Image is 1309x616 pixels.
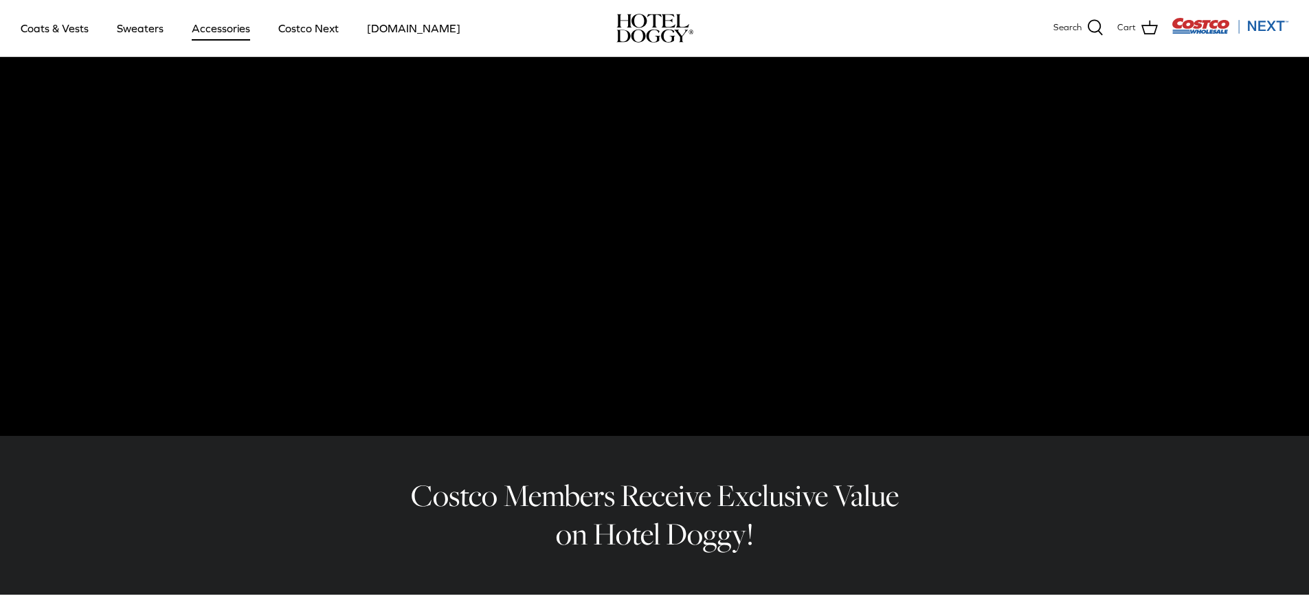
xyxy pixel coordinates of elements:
span: Cart [1117,21,1136,35]
a: Cart [1117,19,1158,37]
a: Sweaters [104,5,176,52]
a: Visit Costco Next [1172,26,1288,36]
a: hoteldoggy.com hoteldoggycom [616,14,693,43]
span: Search [1053,21,1082,35]
a: Search [1053,19,1104,37]
a: Coats & Vests [8,5,101,52]
h2: Costco Members Receive Exclusive Value on Hotel Doggy! [401,476,909,554]
a: [DOMAIN_NAME] [355,5,473,52]
img: Costco Next [1172,17,1288,34]
a: Accessories [179,5,262,52]
img: hoteldoggycom [616,14,693,43]
a: Costco Next [266,5,351,52]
